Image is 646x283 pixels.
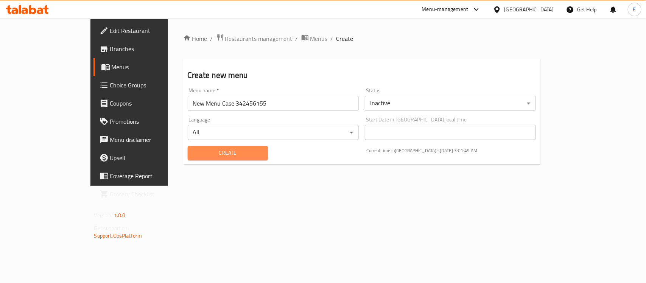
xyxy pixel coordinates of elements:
[110,81,192,90] span: Choice Groups
[112,62,192,72] span: Menus
[93,22,198,40] a: Edit Restaurant
[110,190,192,199] span: Grocery Checklist
[110,135,192,144] span: Menu disclaimer
[188,125,359,140] div: All
[188,96,359,111] input: Please enter Menu name
[93,185,198,203] a: Grocery Checklist
[188,70,536,81] h2: Create new menu
[110,44,192,53] span: Branches
[310,34,328,43] span: Menus
[194,148,262,158] span: Create
[93,76,198,94] a: Choice Groups
[366,147,536,154] p: Current time in [GEOGRAPHIC_DATA] is [DATE] 3:01:49 AM
[110,26,192,35] span: Edit Restaurant
[94,231,142,241] a: Support.OpsPlatform
[93,167,198,185] a: Coverage Report
[94,223,129,233] span: Get support on:
[365,96,536,111] div: Inactive
[93,149,198,167] a: Upsell
[93,58,198,76] a: Menus
[422,5,469,14] div: Menu-management
[336,34,353,43] span: Create
[110,117,192,126] span: Promotions
[225,34,293,43] span: Restaurants management
[633,5,636,14] span: E
[114,210,126,220] span: 1.0.0
[94,210,113,220] span: Version:
[296,34,298,43] li: /
[93,112,198,131] a: Promotions
[188,146,268,160] button: Create
[216,34,293,44] a: Restaurants management
[110,171,192,180] span: Coverage Report
[331,34,333,43] li: /
[93,40,198,58] a: Branches
[93,131,198,149] a: Menu disclaimer
[210,34,213,43] li: /
[93,94,198,112] a: Coupons
[110,153,192,162] span: Upsell
[183,34,541,44] nav: breadcrumb
[110,99,192,108] span: Coupons
[504,5,554,14] div: [GEOGRAPHIC_DATA]
[301,34,328,44] a: Menus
